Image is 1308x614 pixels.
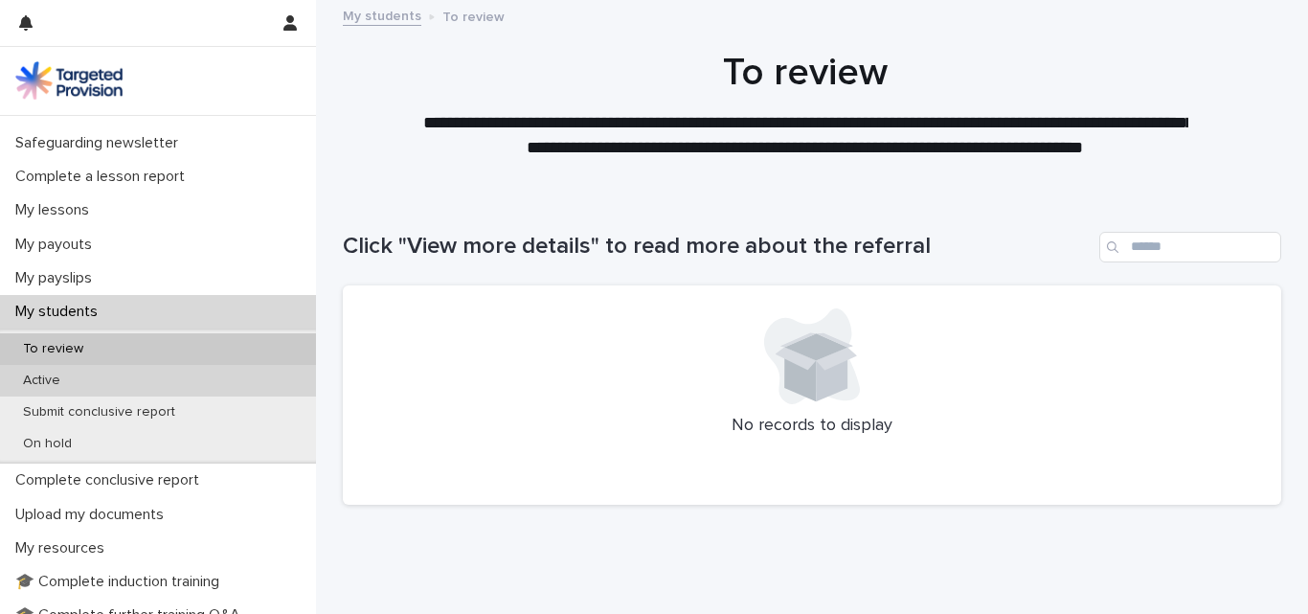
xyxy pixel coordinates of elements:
p: My payslips [8,269,107,287]
img: M5nRWzHhSzIhMunXDL62 [15,61,123,100]
p: My resources [8,539,120,557]
p: My students [8,303,113,321]
p: Complete a lesson report [8,168,200,186]
p: Complete conclusive report [8,471,214,489]
h1: To review [336,50,1274,96]
p: My payouts [8,236,107,254]
p: To review [442,5,505,26]
p: My lessons [8,201,104,219]
p: Safeguarding newsletter [8,134,193,152]
p: On hold [8,436,87,452]
p: No records to display [366,416,1258,437]
p: To review [8,341,99,357]
p: Upload my documents [8,506,179,524]
a: My students [343,4,421,26]
h1: Click "View more details" to read more about the referral [343,233,1092,261]
input: Search [1099,232,1281,262]
p: Active [8,373,76,389]
p: Submit conclusive report [8,404,191,421]
p: 🎓 Complete induction training [8,573,235,591]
